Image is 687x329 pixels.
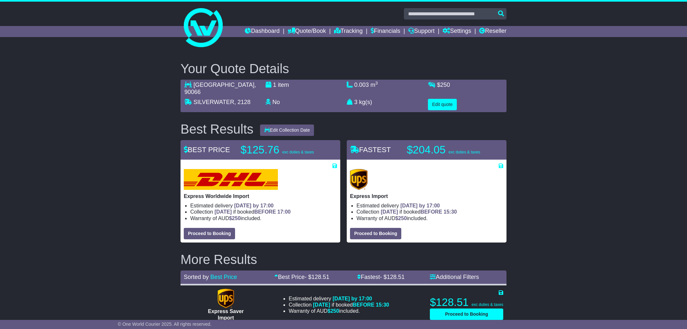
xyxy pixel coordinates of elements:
a: Best Price [210,274,237,280]
span: item [278,82,289,88]
img: UPS (new): Express Saver Import [218,289,234,308]
span: © One World Courier 2025. All rights reserved. [118,322,212,327]
span: exc duties & taxes [472,302,503,307]
span: 250 [440,82,450,88]
span: BEFORE [353,302,374,308]
span: if booked [313,302,389,308]
span: 0.003 [354,82,369,88]
span: 15:30 [443,209,457,215]
p: Express Worldwide Import [184,193,337,199]
a: Quote/Book [288,26,326,37]
p: $204.05 [407,143,488,156]
span: [DATE] [313,302,330,308]
img: UPS (new): Express Import [350,169,368,190]
button: Edit Collection Date [260,125,314,136]
p: $128.51 [430,296,503,309]
p: $125.76 [241,143,322,156]
li: Estimated delivery [190,203,337,209]
span: , 2128 [234,99,250,105]
span: m [370,82,378,88]
span: , 90066 [184,82,256,95]
span: SILVERWATER [194,99,234,105]
img: DHL: Express Worldwide Import [184,169,278,190]
span: BEFORE [254,209,276,215]
li: Warranty of AUD included. [289,308,389,314]
a: Settings [443,26,471,37]
a: Dashboard [245,26,280,37]
button: Proceed to Booking [430,309,503,320]
a: Reseller [479,26,506,37]
span: [DATE] by 17:00 [234,203,274,208]
span: 1 [273,82,276,88]
button: Proceed to Booking [350,228,401,239]
span: 15:30 [376,302,389,308]
span: $ [395,216,407,221]
span: 250 [232,216,241,221]
span: [DATE] [215,209,232,215]
li: Collection [289,302,389,308]
a: Support [408,26,434,37]
span: $ [229,216,241,221]
h2: More Results [181,252,506,267]
span: 250 [398,216,407,221]
span: $ [437,82,450,88]
a: Financials [371,26,400,37]
li: Estimated delivery [289,296,389,302]
li: Collection [356,209,503,215]
li: Warranty of AUD included. [190,215,337,221]
span: [DATE] by 17:00 [400,203,440,208]
h2: Your Quote Details [181,61,506,76]
span: BEST PRICE [184,146,230,154]
li: Estimated delivery [356,203,503,209]
span: [GEOGRAPHIC_DATA] [194,82,254,88]
a: Fastest- $128.51 [357,274,405,280]
span: Express Saver Import [208,309,244,320]
p: Express Import [350,193,503,199]
span: FASTEST [350,146,391,154]
span: [DATE] by 17:00 [332,296,372,301]
button: Proceed to Booking [184,228,235,239]
span: $ [328,308,339,314]
li: Warranty of AUD included. [356,215,503,221]
li: Collection [190,209,337,215]
span: No [272,99,280,105]
a: Best Price- $128.51 [274,274,329,280]
span: exc duties & taxes [448,150,480,154]
span: Sorted by [184,274,209,280]
span: if booked [381,209,457,215]
div: Best Results [177,122,257,136]
span: [DATE] [381,209,398,215]
a: Additional Filters [430,274,479,280]
span: 3 [354,99,357,105]
span: BEFORE [420,209,442,215]
button: Edit quote [428,99,457,110]
a: Tracking [334,26,363,37]
span: 128.51 [311,274,329,280]
span: kg(s) [359,99,372,105]
span: exc duties & taxes [282,150,314,154]
span: - $ [305,274,329,280]
span: 250 [331,308,339,314]
sup: 3 [375,81,378,86]
span: 128.51 [387,274,405,280]
span: if booked [215,209,291,215]
span: - $ [380,274,405,280]
span: 17:00 [277,209,291,215]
